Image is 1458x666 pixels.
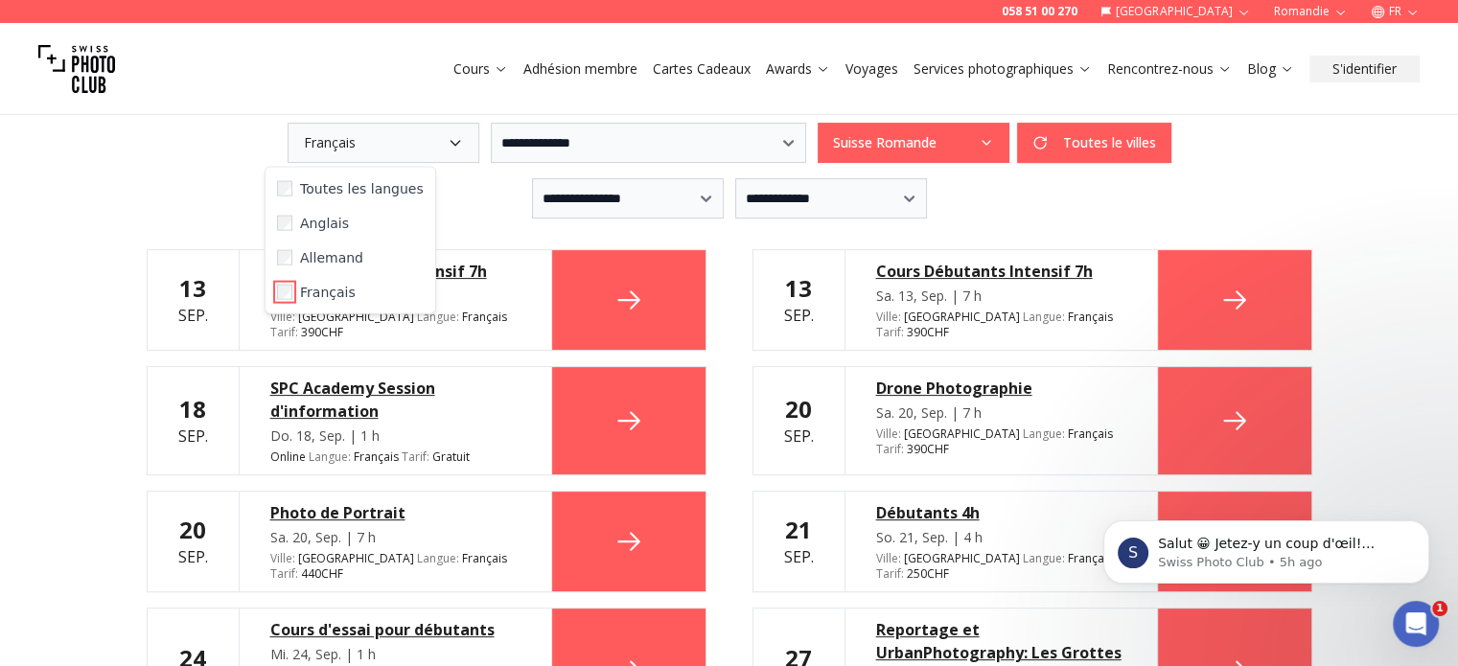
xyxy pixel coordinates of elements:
[462,551,507,566] span: Français
[270,618,521,641] a: Cours d'essai pour débutants
[1107,59,1232,79] a: Rencontrez-nous
[300,283,356,302] span: Français
[914,59,1092,79] a: Services photographiques
[277,181,292,196] input: Toutes les langues
[270,309,295,325] span: Ville :
[270,551,521,582] div: [GEOGRAPHIC_DATA] 440 CHF
[178,273,208,327] div: Sep.
[876,565,904,582] span: Tarif :
[818,123,1009,163] button: Suisse Romande
[462,310,507,325] span: Français
[758,56,838,82] button: Awards
[179,272,206,304] b: 13
[270,426,521,446] div: Do. 18, Sep. | 1 h
[265,167,436,314] div: Français
[785,393,812,425] b: 20
[270,377,521,423] a: SPC Academy Session d'information
[270,501,521,524] a: Photo de Portrait
[523,59,637,79] a: Adhésion membre
[876,260,1126,283] a: Cours Débutants Intensif 7h
[270,324,298,340] span: Tarif :
[1247,59,1294,79] a: Blog
[784,515,814,568] div: Sep.
[270,550,295,566] span: Ville :
[1393,601,1439,647] iframe: Intercom live chat
[1068,310,1113,325] span: Français
[876,287,1126,306] div: Sa. 13, Sep. | 7 h
[876,550,901,566] span: Ville :
[1239,56,1302,82] button: Blog
[876,551,1126,582] div: [GEOGRAPHIC_DATA] 250 CHF
[1068,426,1113,442] span: Français
[1432,601,1447,616] span: 1
[1099,56,1239,82] button: Rencontrez-nous
[876,618,1126,664] a: Reportage et UrbanPhotography: Les Grottes
[270,645,521,664] div: Mi. 24, Sep. | 1 h
[300,214,349,233] span: Anglais
[38,31,115,107] img: Swiss photo club
[516,56,645,82] button: Adhésion membre
[645,56,758,82] button: Cartes Cadeaux
[876,310,1126,340] div: [GEOGRAPHIC_DATA] 390 CHF
[178,515,208,568] div: Sep.
[876,403,1126,423] div: Sa. 20, Sep. | 7 h
[838,56,906,82] button: Voyages
[179,514,206,545] b: 20
[906,56,1099,82] button: Services photographiques
[270,310,521,340] div: [GEOGRAPHIC_DATA] 390 CHF
[1023,550,1065,566] span: Langue :
[453,59,508,79] a: Cours
[845,59,898,79] a: Voyages
[1068,551,1113,566] span: Français
[1017,123,1171,163] button: Toutes le villes
[270,449,521,465] div: Online Gratuit
[354,449,399,465] span: Français
[417,550,459,566] span: Langue :
[876,426,1126,457] div: [GEOGRAPHIC_DATA] 390 CHF
[876,425,901,442] span: Ville :
[300,248,363,267] span: Allemand
[1309,56,1420,82] button: S'identifier
[179,393,206,425] b: 18
[785,272,812,304] b: 13
[876,377,1126,400] a: Drone Photographie
[876,501,1126,524] a: Débutants 4h
[785,514,812,545] b: 21
[270,565,298,582] span: Tarif :
[876,528,1126,547] div: So. 21, Sep. | 4 h
[270,528,521,547] div: Sa. 20, Sep. | 7 h
[1075,480,1458,614] iframe: Intercom notifications message
[1002,4,1077,19] a: 058 51 00 270
[178,394,208,448] div: Sep.
[876,324,904,340] span: Tarif :
[784,273,814,327] div: Sep.
[446,56,516,82] button: Cours
[876,309,901,325] span: Ville :
[300,179,424,198] span: Toutes les langues
[766,59,830,79] a: Awards
[402,448,429,465] span: Tarif :
[784,394,814,448] div: Sep.
[653,59,751,79] a: Cartes Cadeaux
[309,448,351,465] span: Langue :
[417,309,459,325] span: Langue :
[277,285,292,300] input: Français
[277,216,292,231] input: Anglais
[288,123,479,163] button: Français
[876,441,904,457] span: Tarif :
[1023,309,1065,325] span: Langue :
[1023,425,1065,442] span: Langue :
[277,250,292,265] input: Allemand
